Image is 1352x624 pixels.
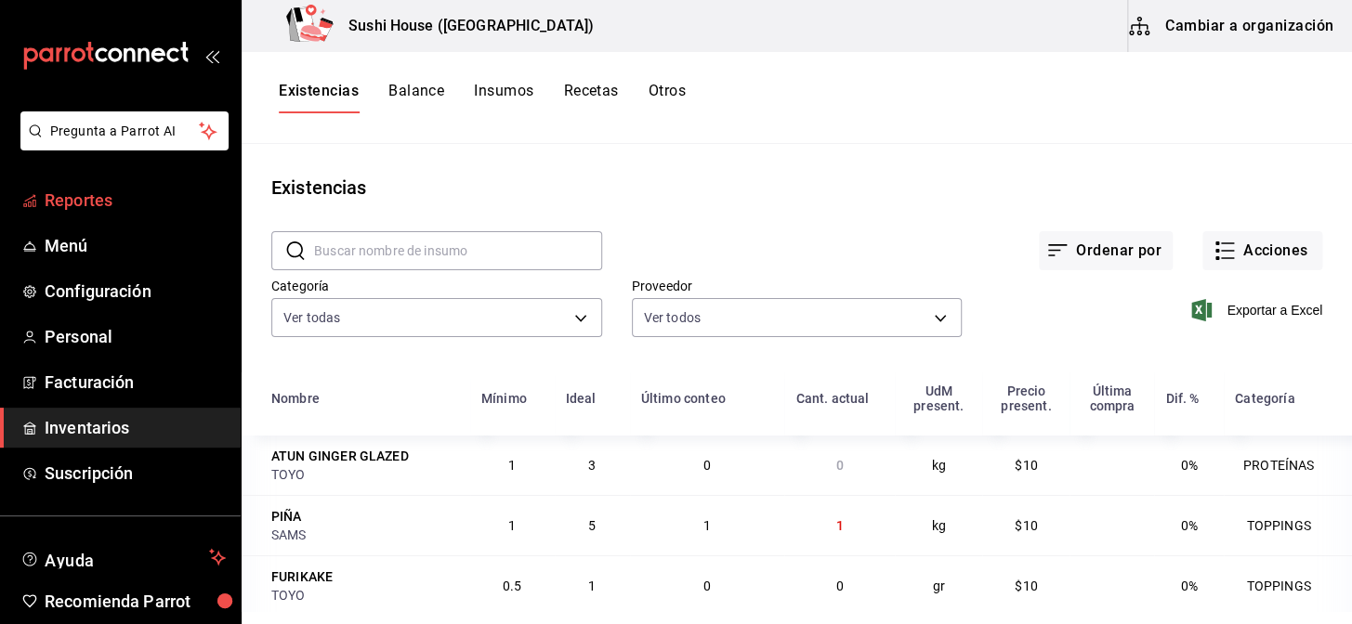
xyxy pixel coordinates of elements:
span: 0% [1180,578,1197,593]
div: Último conteo [641,391,726,406]
span: Configuración [45,279,226,304]
div: TOYO [271,586,459,604]
td: TOPPINGS [1224,495,1352,555]
div: Cant. actual [795,391,869,406]
div: Última compra [1081,383,1143,413]
span: Pregunta a Parrot AI [50,122,200,141]
span: 0% [1180,458,1197,473]
span: $10 [1015,518,1037,533]
label: Categoría [271,279,602,292]
span: $10 [1015,578,1037,593]
td: PROTEÍNAS [1224,435,1352,495]
div: Precio present. [993,383,1058,413]
span: Inventarios [45,415,226,440]
div: UdM present. [906,383,971,413]
span: Ver todos [644,308,701,327]
button: open_drawer_menu [204,48,219,63]
td: gr [895,555,982,616]
span: Facturación [45,370,226,395]
div: Existencias [271,174,366,201]
button: Otros [649,82,686,113]
span: Ver todas [283,308,340,327]
span: 5 [588,518,596,533]
div: Dif. % [1165,391,1199,406]
div: Nombre [271,391,320,406]
span: Reportes [45,188,226,213]
a: Pregunta a Parrot AI [13,135,229,154]
button: Recetas [563,82,618,113]
span: 0 [836,578,844,593]
span: 1 [588,578,596,593]
td: kg [895,495,982,555]
span: Suscripción [45,461,226,486]
span: Personal [45,324,226,349]
span: 0 [703,578,711,593]
input: Buscar nombre de insumo [314,232,602,269]
button: Exportar a Excel [1195,299,1322,321]
span: 1 [836,518,844,533]
label: Proveedor [632,279,963,292]
span: 1 [508,518,516,533]
button: Existencias [279,82,359,113]
h3: Sushi House ([GEOGRAPHIC_DATA]) [334,15,594,37]
div: TOYO [271,465,459,484]
div: PIÑA [271,507,302,526]
span: 0 [703,458,711,473]
td: kg [895,435,982,495]
button: Pregunta a Parrot AI [20,111,229,150]
button: Ordenar por [1039,231,1173,270]
button: Acciones [1202,231,1322,270]
div: FURIKAKE [271,567,333,586]
div: ATUN GINGER GLAZED [271,447,409,465]
span: 1 [703,518,711,533]
span: Menú [45,233,226,258]
button: Insumos [474,82,533,113]
span: 0 [836,458,844,473]
span: Ayuda [45,546,202,568]
span: 3 [588,458,596,473]
div: Ideal [566,391,597,406]
span: 1 [508,458,516,473]
div: Categoría [1235,391,1294,406]
div: Mínimo [481,391,527,406]
span: 0% [1180,518,1197,533]
div: SAMS [271,526,459,544]
span: $10 [1015,458,1037,473]
span: 0.5 [503,578,521,593]
div: navigation tabs [279,82,686,113]
button: Balance [388,82,444,113]
td: TOPPINGS [1224,555,1352,616]
span: Recomienda Parrot [45,589,226,614]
